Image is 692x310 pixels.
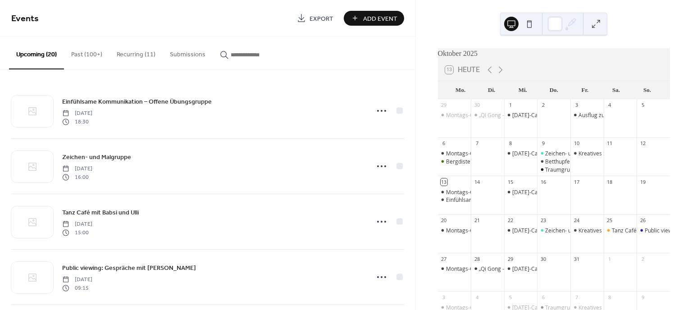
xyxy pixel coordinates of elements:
div: Betthupferl Tarot mit [PERSON_NAME] [545,158,641,165]
div: „Qi Gong – Der Genuss des Jetzt“ [479,265,560,273]
div: Montags-Café mit Angelika [446,265,514,273]
div: 9 [540,140,546,147]
div: Ausflug zum Schwazer Knappensteig mit Helga [570,111,604,119]
button: Submissions [163,36,213,68]
div: Di. [476,81,507,99]
div: 30 [473,102,480,109]
div: 11 [606,140,613,147]
div: Mo. [445,81,476,99]
div: 19 [639,178,646,185]
div: Montags-Café mit Angelika [438,111,471,119]
div: 21 [473,217,480,224]
div: 3 [573,102,580,109]
div: Zeichen- und Malgruppe [537,227,570,234]
a: Tanz Café mit Babsi und Ulli [62,207,139,218]
div: „Qi Gong – Der Genuss des Jetzt“ [479,111,560,119]
span: Zeichen- und Malgruppe [62,153,131,162]
div: 31 [573,255,580,262]
div: 20 [441,217,447,224]
div: Montags-Café mit Angelika [446,227,514,234]
div: Mittwoch-Café [504,188,537,196]
div: Montags-Café mit Angelika [438,150,471,157]
div: „Qi Gong – Der Genuss des Jetzt“ [471,111,504,119]
span: Einfühlsame Kommunikation – Offene Übungsgruppe [62,97,212,107]
span: Events [11,10,39,27]
div: 3 [441,294,447,301]
div: 28 [473,255,480,262]
div: Montags-Café mit Angelika [438,265,471,273]
div: 8 [507,140,514,147]
span: [DATE] [62,276,92,284]
div: Mittwoch-Café [504,227,537,234]
div: Do. [538,81,569,99]
div: Einfühlsame Kommunikation – Offene Übungsgruppe [446,196,579,204]
div: 25 [606,217,613,224]
span: Tanz Café mit Babsi und Ulli [62,208,139,218]
div: 6 [441,140,447,147]
div: 29 [441,102,447,109]
div: 10 [573,140,580,147]
div: 2 [639,255,646,262]
div: 4 [606,102,613,109]
div: 27 [441,255,447,262]
div: 14 [473,178,480,185]
div: [DATE]-Café [512,111,543,119]
a: Export [290,11,340,26]
div: Fr. [569,81,601,99]
div: 9 [639,294,646,301]
div: Kreatives Schreiben mit [PERSON_NAME] [578,227,682,234]
div: Kreatives Schreiben mit [PERSON_NAME] [578,150,682,157]
div: Bergdistel Kräuterrunde [438,158,471,165]
div: 1 [507,102,514,109]
div: 12 [639,140,646,147]
div: Kreatives Schreiben mit Maria Aschenwald [570,150,604,157]
div: 15 [507,178,514,185]
span: 16:00 [62,173,92,181]
div: Montags-Café mit Angelika [446,111,514,119]
div: [DATE]-Café [512,150,543,157]
div: 8 [606,294,613,301]
div: „Qi Gong – Der Genuss des Jetzt“ [471,265,504,273]
div: Montags-Café mit Angelika [438,188,471,196]
div: Mittwoch-Café [504,150,537,157]
div: 6 [540,294,546,301]
div: Mittwoch-Café [504,265,537,273]
a: Public viewing: Gespräche mit [PERSON_NAME] [62,263,196,273]
span: 15:00 [62,228,92,237]
span: Export [310,14,333,23]
div: Public viewing: Gespräche mit Gopal [637,227,670,234]
div: 22 [507,217,514,224]
div: Montags-Café mit Angelika [438,227,471,234]
div: 17 [573,178,580,185]
div: 4 [473,294,480,301]
div: Kreatives Schreiben mit Maria Aschenwald [570,227,604,234]
div: 18 [606,178,613,185]
a: Einfühlsame Kommunikation – Offene Übungsgruppe [62,96,212,107]
div: Mi. [507,81,538,99]
div: Zeichen- und Malgruppe [545,150,606,157]
button: Add Event [344,11,404,26]
div: 13 [441,178,447,185]
div: 16 [540,178,546,185]
span: [DATE] [62,165,92,173]
div: Montags-Café mit Angelika [446,150,514,157]
div: Sa. [601,81,632,99]
button: Upcoming (20) [9,36,64,69]
div: Bergdistel Kräuterrunde [446,158,507,165]
div: Oktober 2025 [438,48,670,59]
span: Add Event [363,14,397,23]
div: Traumgruppe mit Christa Wolf [537,166,570,173]
div: Montags-Café mit Angelika [446,188,514,196]
button: Past (100+) [64,36,109,68]
div: Tanz Café mit Babsi und Ulli [612,227,682,234]
div: Zeichen- und Malgruppe [545,227,606,234]
div: 26 [639,217,646,224]
div: 5 [639,102,646,109]
div: Traumgruppe mit [PERSON_NAME] [545,166,633,173]
div: 7 [473,140,480,147]
div: Mittwoch-Café [504,111,537,119]
span: 09:15 [62,284,92,292]
span: 18:30 [62,118,92,126]
button: Recurring (11) [109,36,163,68]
